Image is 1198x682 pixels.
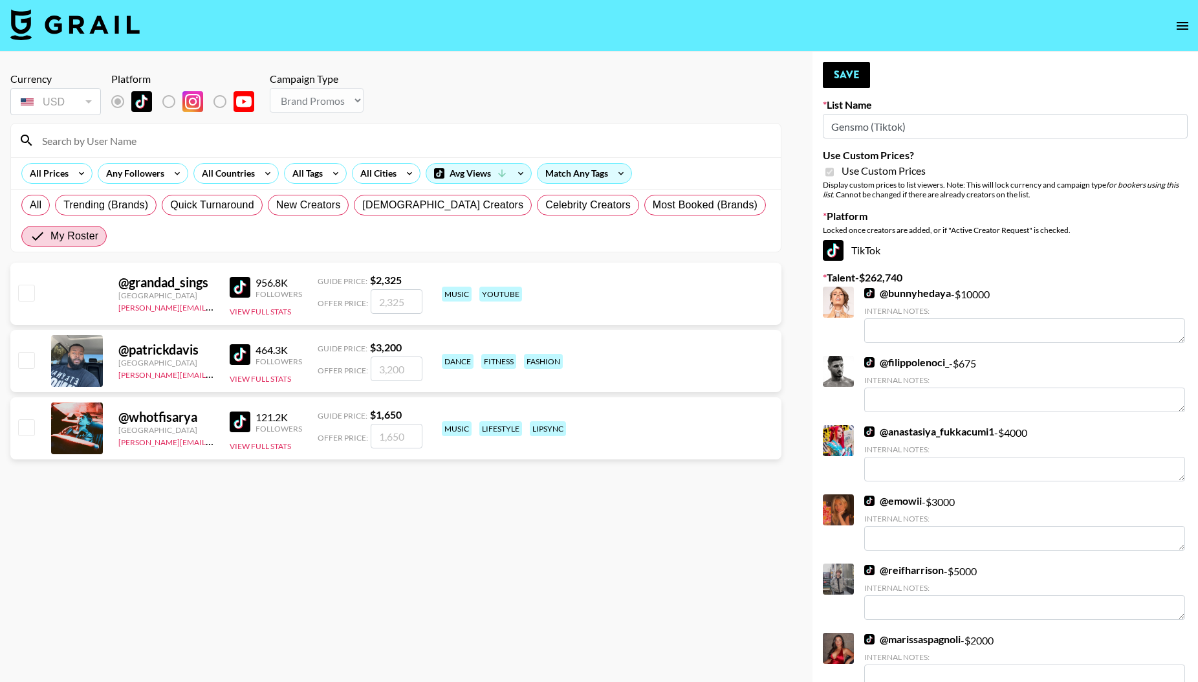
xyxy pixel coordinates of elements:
[371,357,422,381] input: 3,200
[864,652,1185,662] div: Internal Notes:
[864,445,1185,454] div: Internal Notes:
[479,421,522,436] div: lifestyle
[864,425,994,438] a: @anastasiya_fukkacumi1
[864,514,1185,523] div: Internal Notes:
[481,354,516,369] div: fitness
[823,210,1188,223] label: Platform
[864,494,1185,551] div: - $ 3000
[864,633,961,646] a: @marissaspagnoli
[362,197,523,213] span: [DEMOGRAPHIC_DATA] Creators
[370,408,402,421] strong: $ 1,650
[864,565,875,575] img: TikTok
[538,164,631,183] div: Match Any Tags
[370,274,402,286] strong: $ 2,325
[442,354,474,369] div: dance
[864,583,1185,593] div: Internal Notes:
[256,424,302,434] div: Followers
[118,435,371,447] a: [PERSON_NAME][EMAIL_ADDRESS][PERSON_NAME][DOMAIN_NAME]
[10,72,101,85] div: Currency
[864,564,1185,620] div: - $ 5000
[371,289,422,314] input: 2,325
[256,344,302,357] div: 464.3K
[111,88,265,115] div: List locked to TikTok.
[118,425,214,435] div: [GEOGRAPHIC_DATA]
[530,421,566,436] div: lipsync
[118,342,214,358] div: @ patrickdavis
[318,411,367,421] span: Guide Price:
[13,91,98,113] div: USD
[50,228,98,244] span: My Roster
[864,356,949,369] a: @filippolenoci_
[256,357,302,366] div: Followers
[270,72,364,85] div: Campaign Type
[371,424,422,448] input: 1,650
[98,164,167,183] div: Any Followers
[118,358,214,368] div: [GEOGRAPHIC_DATA]
[864,425,1185,481] div: - $ 4000
[118,409,214,425] div: @ whotfisarya
[823,271,1188,284] label: Talent - $ 262,740
[234,91,254,112] img: YouTube
[864,287,1185,343] div: - $ 10000
[864,287,951,300] a: @bunnyhedaya
[864,494,922,507] a: @emowii
[823,62,870,88] button: Save
[370,341,402,353] strong: $ 3,200
[545,197,631,213] span: Celebrity Creators
[22,164,71,183] div: All Prices
[479,287,522,302] div: youtube
[318,276,367,286] span: Guide Price:
[426,164,531,183] div: Avg Views
[823,240,1188,261] div: TikTok
[230,441,291,451] button: View Full Stats
[864,375,1185,385] div: Internal Notes:
[318,366,368,375] span: Offer Price:
[823,180,1179,199] em: for bookers using this list
[823,180,1188,199] div: Display custom prices to list viewers. Note: This will lock currency and campaign type . Cannot b...
[276,197,341,213] span: New Creators
[10,85,101,118] div: Currency is locked to USD
[318,433,368,443] span: Offer Price:
[318,298,368,308] span: Offer Price:
[864,288,875,298] img: TikTok
[823,240,844,261] img: TikTok
[230,277,250,298] img: TikTok
[864,356,1185,412] div: - $ 675
[10,9,140,40] img: Grail Talent
[256,276,302,289] div: 956.8K
[653,197,757,213] span: Most Booked (Brands)
[285,164,325,183] div: All Tags
[864,306,1185,316] div: Internal Notes:
[63,197,148,213] span: Trending (Brands)
[182,91,203,112] img: Instagram
[442,287,472,302] div: music
[864,426,875,437] img: TikTok
[256,411,302,424] div: 121.2K
[230,307,291,316] button: View Full Stats
[118,274,214,291] div: @ grandad_sings
[1170,13,1195,39] button: open drawer
[864,496,875,506] img: TikTok
[864,564,944,577] a: @reifharrison
[864,357,875,368] img: TikTok
[524,354,563,369] div: fashion
[864,634,875,644] img: TikTok
[823,149,1188,162] label: Use Custom Prices?
[30,197,41,213] span: All
[170,197,254,213] span: Quick Turnaround
[230,344,250,365] img: TikTok
[118,368,371,380] a: [PERSON_NAME][EMAIL_ADDRESS][PERSON_NAME][DOMAIN_NAME]
[230,412,250,432] img: TikTok
[34,130,773,151] input: Search by User Name
[823,98,1188,111] label: List Name
[256,289,302,299] div: Followers
[111,72,265,85] div: Platform
[842,164,926,177] span: Use Custom Prices
[118,300,371,313] a: [PERSON_NAME][EMAIL_ADDRESS][PERSON_NAME][DOMAIN_NAME]
[131,91,152,112] img: TikTok
[318,344,367,353] span: Guide Price:
[823,225,1188,235] div: Locked once creators are added, or if "Active Creator Request" is checked.
[442,421,472,436] div: music
[230,374,291,384] button: View Full Stats
[353,164,399,183] div: All Cities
